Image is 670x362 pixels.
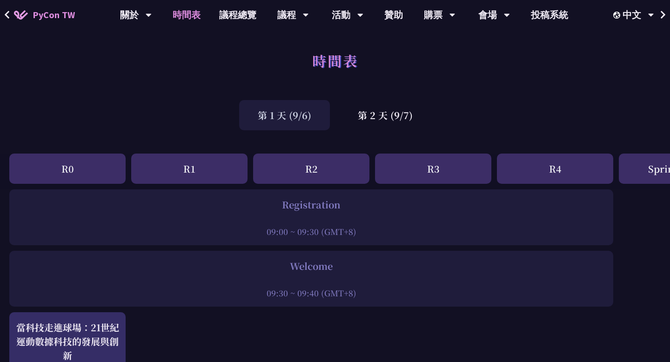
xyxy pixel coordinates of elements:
[14,259,609,273] div: Welcome
[5,3,84,27] a: PyCon TW
[131,154,248,184] div: R1
[14,226,609,237] div: 09:00 ~ 09:30 (GMT+8)
[33,8,75,22] span: PyCon TW
[253,154,369,184] div: R2
[497,154,613,184] div: R4
[9,154,126,184] div: R0
[339,100,431,130] div: 第 2 天 (9/7)
[312,47,358,74] h1: 時間表
[375,154,491,184] div: R3
[14,287,609,299] div: 09:30 ~ 09:40 (GMT+8)
[239,100,330,130] div: 第 1 天 (9/6)
[14,198,609,212] div: Registration
[613,12,623,19] img: Locale Icon
[14,10,28,20] img: Home icon of PyCon TW 2025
